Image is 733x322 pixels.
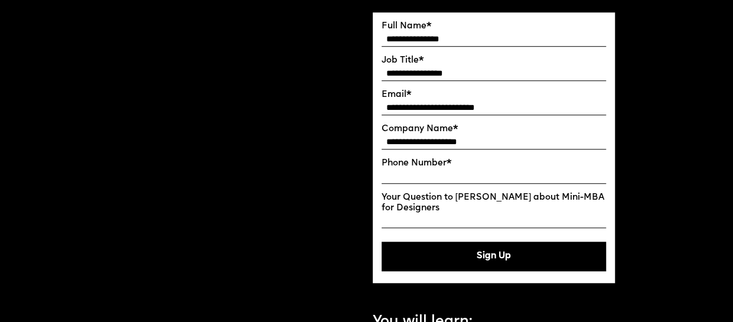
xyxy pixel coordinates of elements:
[382,21,607,32] label: Full Name
[382,193,607,214] label: Your Question to [PERSON_NAME] about Mini-MBA for Designers
[382,158,607,169] label: Phone Number
[382,242,607,271] button: Sign Up
[382,124,607,135] label: Company Name
[382,90,607,100] label: Email
[382,56,607,66] label: Job Title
